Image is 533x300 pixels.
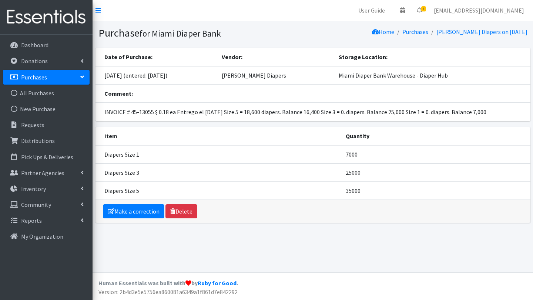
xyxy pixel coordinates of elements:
[95,85,530,103] th: Comment:
[21,233,63,240] p: My Organization
[3,213,90,228] a: Reports
[372,28,394,35] a: Home
[21,169,64,177] p: Partner Agencies
[95,163,341,181] td: Diapers Size 3
[217,48,335,66] th: Vendor:
[341,127,530,145] th: Quantity
[3,5,90,30] img: HumanEssentials
[3,229,90,244] a: My Organization
[334,48,530,66] th: Storage Location:
[21,153,73,161] p: Pick Ups & Deliveries
[98,27,310,40] h1: Purchase
[95,181,341,200] td: Diapers Size 5
[3,197,90,212] a: Community
[341,145,530,164] td: 7000
[3,133,90,148] a: Distributions
[21,185,46,192] p: Inventory
[421,6,426,11] span: 8
[3,117,90,132] a: Requests
[21,121,44,129] p: Requests
[98,279,238,287] strong: Human Essentials was built with by .
[98,288,238,296] span: Version: 2b4d3e5e5756ea860081a6349a1f861d7e842292
[341,163,530,181] td: 25000
[95,66,217,85] td: [DATE] (entered: [DATE])
[95,127,341,145] th: Item
[3,70,90,85] a: Purchases
[3,38,90,52] a: Dashboard
[21,41,48,49] p: Dashboard
[95,48,217,66] th: Date of Purchase:
[3,86,90,100] a: All Purchases
[95,103,530,121] td: INVOICE # 45-13055 $ 0.18 ea Entrego el [DATE] Size 5 = 18,600 diapers. Balance 16,400 Size 3 = 0...
[411,3,428,18] a: 8
[341,181,530,200] td: 35000
[428,3,530,18] a: [EMAIL_ADDRESS][DOMAIN_NAME]
[198,279,237,287] a: Ruby for Good
[334,66,530,85] td: Miami Diaper Bank Warehouse - Diaper Hub
[95,145,341,164] td: Diapers Size 1
[21,201,51,208] p: Community
[217,66,335,85] td: [PERSON_NAME] Diapers
[3,181,90,196] a: Inventory
[3,166,90,180] a: Partner Agencies
[103,204,164,218] a: Make a correction
[21,217,42,224] p: Reports
[21,57,48,65] p: Donations
[21,137,55,144] p: Distributions
[140,28,221,39] small: for Miami Diaper Bank
[165,204,197,218] a: Delete
[3,150,90,164] a: Pick Ups & Deliveries
[3,54,90,68] a: Donations
[436,28,527,35] a: [PERSON_NAME] Diapers on [DATE]
[21,74,47,81] p: Purchases
[352,3,391,18] a: User Guide
[402,28,428,35] a: Purchases
[3,102,90,116] a: New Purchase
